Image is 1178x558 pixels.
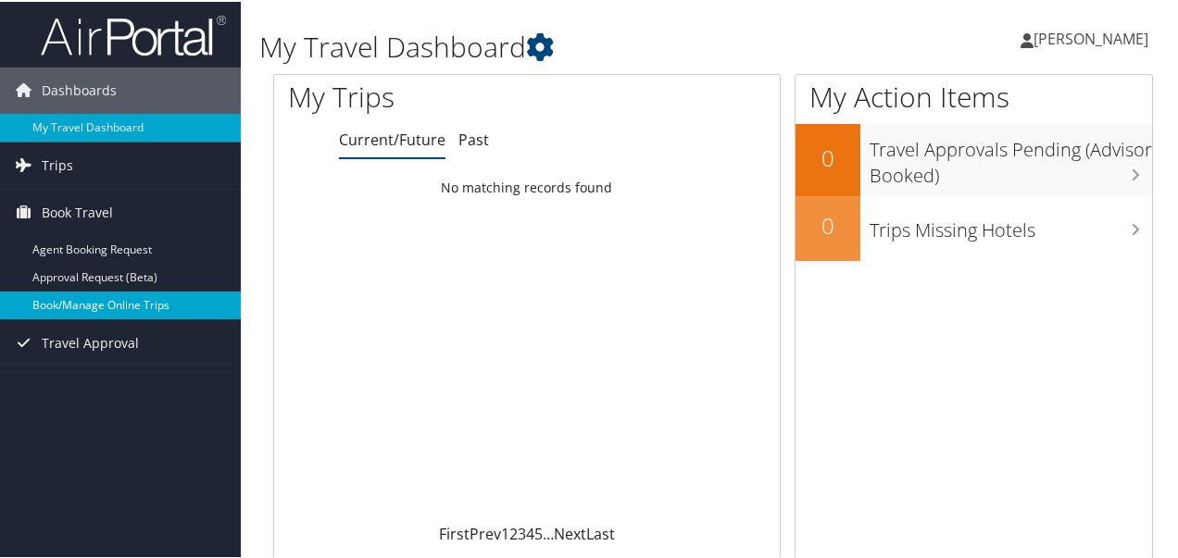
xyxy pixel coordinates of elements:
[796,194,1152,259] a: 0Trips Missing Hotels
[41,12,226,56] img: airportal-logo.png
[796,141,860,172] h2: 0
[554,522,586,542] a: Next
[586,522,615,542] a: Last
[259,26,864,65] h1: My Travel Dashboard
[796,208,860,240] h2: 0
[543,522,554,542] span: …
[42,141,73,187] span: Trips
[518,522,526,542] a: 3
[1021,9,1167,65] a: [PERSON_NAME]
[439,522,470,542] a: First
[339,128,445,148] a: Current/Future
[501,522,509,542] a: 1
[1034,27,1148,47] span: [PERSON_NAME]
[42,188,113,234] span: Book Travel
[274,169,780,203] td: No matching records found
[288,76,555,115] h1: My Trips
[458,128,489,148] a: Past
[509,522,518,542] a: 2
[42,318,139,365] span: Travel Approval
[870,126,1152,187] h3: Travel Approvals Pending (Advisor Booked)
[470,522,501,542] a: Prev
[534,522,543,542] a: 5
[796,76,1152,115] h1: My Action Items
[796,122,1152,193] a: 0Travel Approvals Pending (Advisor Booked)
[870,206,1152,242] h3: Trips Missing Hotels
[526,522,534,542] a: 4
[42,66,117,112] span: Dashboards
